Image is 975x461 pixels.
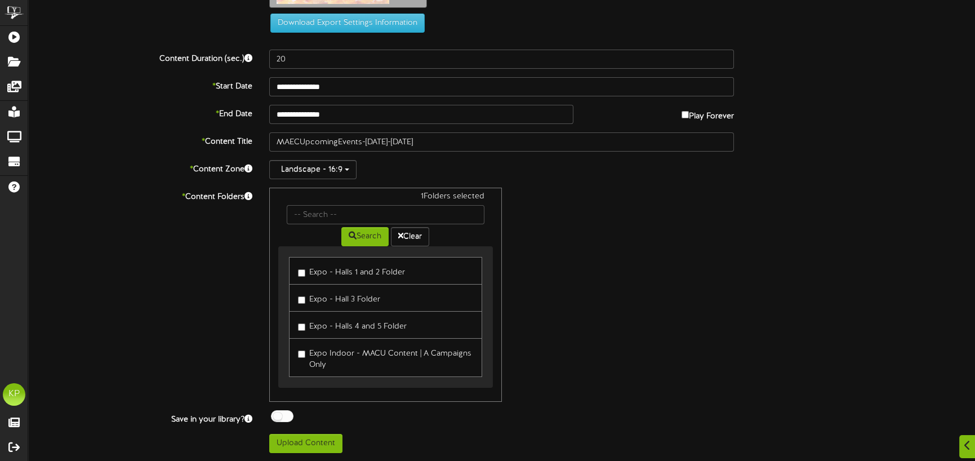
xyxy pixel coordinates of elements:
[20,410,261,425] label: Save in your library?
[20,132,261,148] label: Content Title
[391,227,429,246] button: Clear
[682,105,734,122] label: Play Forever
[298,296,305,304] input: Expo - Hall 3 Folder
[265,19,425,28] a: Download Export Settings Information
[298,269,305,277] input: Expo - Halls 1 and 2 Folder
[3,383,25,406] div: KP
[298,351,305,358] input: Expo Indoor - MACU Content | A Campaigns Only
[298,317,407,333] label: Expo - Halls 4 and 5 Folder
[298,323,305,331] input: Expo - Halls 4 and 5 Folder
[20,160,261,175] label: Content Zone
[298,290,380,305] label: Expo - Hall 3 Folder
[269,160,357,179] button: Landscape - 16:9
[287,205,484,224] input: -- Search --
[682,111,689,118] input: Play Forever
[20,105,261,120] label: End Date
[298,344,473,371] label: Expo Indoor - MACU Content | A Campaigns Only
[341,227,389,246] button: Search
[20,188,261,203] label: Content Folders
[269,434,342,453] button: Upload Content
[278,191,493,205] div: 1 Folders selected
[298,263,405,278] label: Expo - Halls 1 and 2 Folder
[20,50,261,65] label: Content Duration (sec.)
[270,14,425,33] button: Download Export Settings Information
[20,77,261,92] label: Start Date
[269,132,734,152] input: Title of this Content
